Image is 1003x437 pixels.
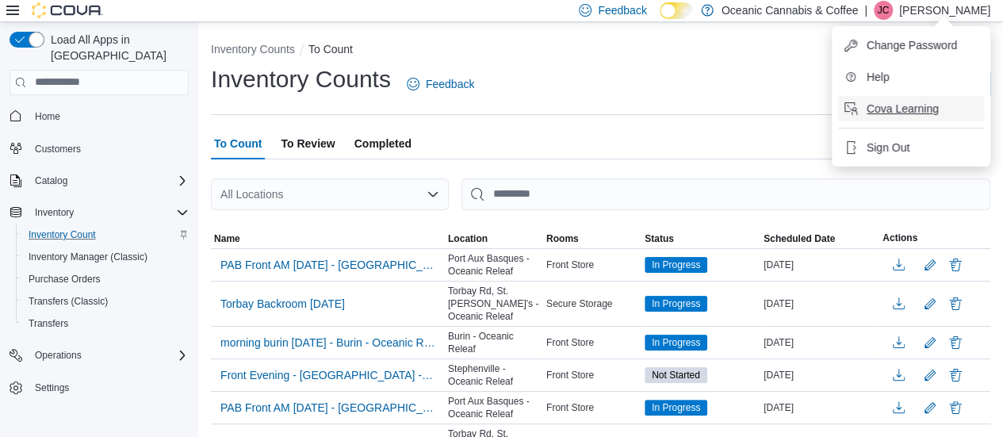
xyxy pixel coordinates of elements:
[214,331,442,355] button: morning burin [DATE] - Burin - Oceanic Releaf
[645,400,707,416] span: In Progress
[16,312,195,335] button: Transfers
[445,229,543,248] button: Location
[35,381,69,394] span: Settings
[921,363,940,387] button: Edit count details
[427,188,439,201] button: Open list of options
[44,32,189,63] span: Load All Apps in [GEOGRAPHIC_DATA]
[32,2,103,18] img: Cova
[448,395,540,420] span: Port Aux Basques - Oceanic Releaf
[22,314,189,333] span: Transfers
[867,37,957,53] span: Change Password
[22,270,107,289] a: Purchase Orders
[641,229,760,248] button: Status
[448,285,540,323] span: Torbay Rd, St. [PERSON_NAME]'s - Oceanic Releaf
[308,43,353,56] button: To Count
[543,398,641,417] div: Front Store
[448,232,488,245] span: Location
[838,33,984,58] button: Change Password
[660,2,693,19] input: Dark Mode
[899,1,990,20] p: [PERSON_NAME]
[211,229,445,248] button: Name
[22,292,189,311] span: Transfers (Classic)
[946,366,965,385] button: Delete
[867,101,939,117] span: Cova Learning
[882,232,917,244] span: Actions
[645,335,707,351] span: In Progress
[214,396,442,420] button: PAB Front AM [DATE] - [GEOGRAPHIC_DATA] - Oceanic Releaf - Recount - Recount
[29,378,75,397] a: Settings
[281,128,335,159] span: To Review
[220,400,435,416] span: PAB Front AM [DATE] - [GEOGRAPHIC_DATA] - Oceanic Releaf - Recount - Recount
[598,2,646,18] span: Feedback
[214,363,442,387] button: Front Evening - [GEOGRAPHIC_DATA] - Oceanic Relief - [GEOGRAPHIC_DATA] - [GEOGRAPHIC_DATA] Releaf...
[864,1,867,20] p: |
[220,257,435,273] span: PAB Front AM [DATE] - [GEOGRAPHIC_DATA] - Oceanic Releaf
[22,247,154,266] a: Inventory Manager (Classic)
[660,19,660,20] span: Dark Mode
[220,296,345,312] span: Torbay Backroom [DATE]
[214,128,262,159] span: To Count
[3,105,195,128] button: Home
[543,294,641,313] div: Secure Storage
[22,247,189,266] span: Inventory Manager (Classic)
[461,178,990,210] input: This is a search bar. After typing your query, hit enter to filter the results lower in the page.
[760,398,879,417] div: [DATE]
[838,96,984,121] button: Cova Learning
[652,368,700,382] span: Not Started
[29,317,68,330] span: Transfers
[211,41,990,60] nav: An example of EuiBreadcrumbs
[448,252,540,278] span: Port Aux Basques - Oceanic Releaf
[211,43,295,56] button: Inventory Counts
[426,76,474,92] span: Feedback
[722,1,859,20] p: Oceanic Cannabis & Coffee
[946,255,965,274] button: Delete
[645,232,674,245] span: Status
[3,344,195,366] button: Operations
[764,232,835,245] span: Scheduled Date
[16,290,195,312] button: Transfers (Classic)
[29,171,74,190] button: Catalog
[3,137,195,160] button: Customers
[35,206,74,219] span: Inventory
[921,292,940,316] button: Edit count details
[645,257,707,273] span: In Progress
[867,69,890,85] span: Help
[838,135,984,160] button: Sign Out
[29,139,189,159] span: Customers
[652,401,700,415] span: In Progress
[645,296,707,312] span: In Progress
[760,255,879,274] div: [DATE]
[22,314,75,333] a: Transfers
[760,229,879,248] button: Scheduled Date
[878,1,890,20] span: JC
[946,398,965,417] button: Delete
[35,110,60,123] span: Home
[652,335,700,350] span: In Progress
[29,203,189,222] span: Inventory
[29,228,96,241] span: Inventory Count
[29,346,88,365] button: Operations
[220,335,435,351] span: morning burin [DATE] - Burin - Oceanic Releaf
[760,333,879,352] div: [DATE]
[16,268,195,290] button: Purchase Orders
[29,171,189,190] span: Catalog
[546,232,579,245] span: Rooms
[35,143,81,155] span: Customers
[29,378,189,397] span: Settings
[29,251,147,263] span: Inventory Manager (Classic)
[652,258,700,272] span: In Progress
[214,232,240,245] span: Name
[543,333,641,352] div: Front Store
[448,362,540,388] span: Stephenville - Oceanic Releaf
[29,107,67,126] a: Home
[946,333,965,352] button: Delete
[867,140,909,155] span: Sign Out
[838,64,984,90] button: Help
[760,366,879,385] div: [DATE]
[3,376,195,399] button: Settings
[543,255,641,274] div: Front Store
[29,273,101,286] span: Purchase Orders
[645,367,707,383] span: Not Started
[29,346,189,365] span: Operations
[29,203,80,222] button: Inventory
